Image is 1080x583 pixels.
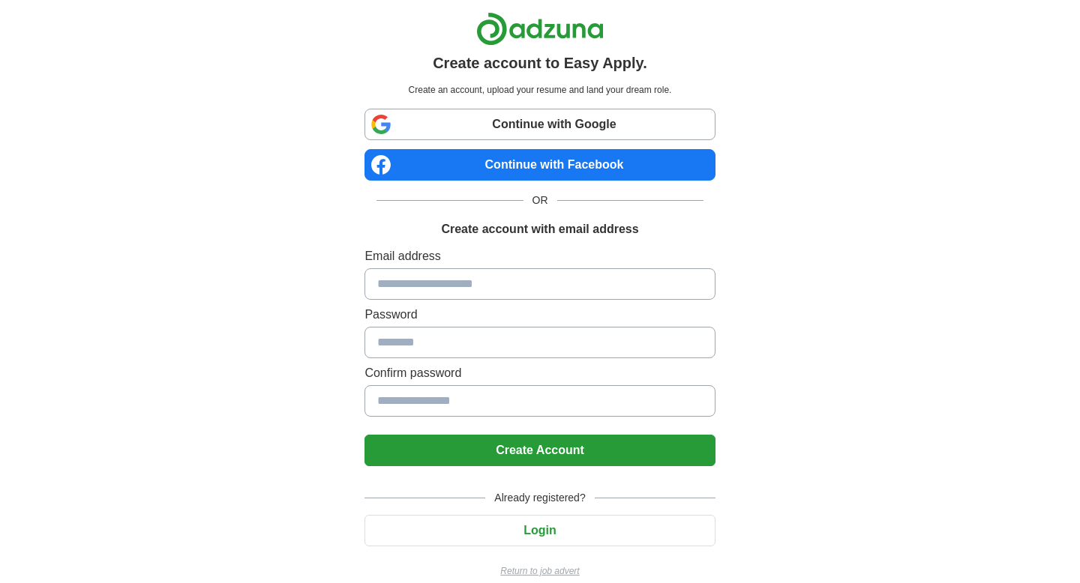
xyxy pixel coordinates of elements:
[364,306,715,324] label: Password
[364,515,715,546] button: Login
[364,564,715,578] a: Return to job advert
[364,109,715,140] a: Continue with Google
[364,435,715,466] button: Create Account
[364,149,715,181] a: Continue with Facebook
[523,193,557,208] span: OR
[433,52,647,74] h1: Create account to Easy Apply.
[364,247,715,265] label: Email address
[364,364,715,382] label: Confirm password
[485,490,594,506] span: Already registered?
[441,220,638,238] h1: Create account with email address
[476,12,604,46] img: Adzuna logo
[364,524,715,537] a: Login
[367,83,712,97] p: Create an account, upload your resume and land your dream role.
